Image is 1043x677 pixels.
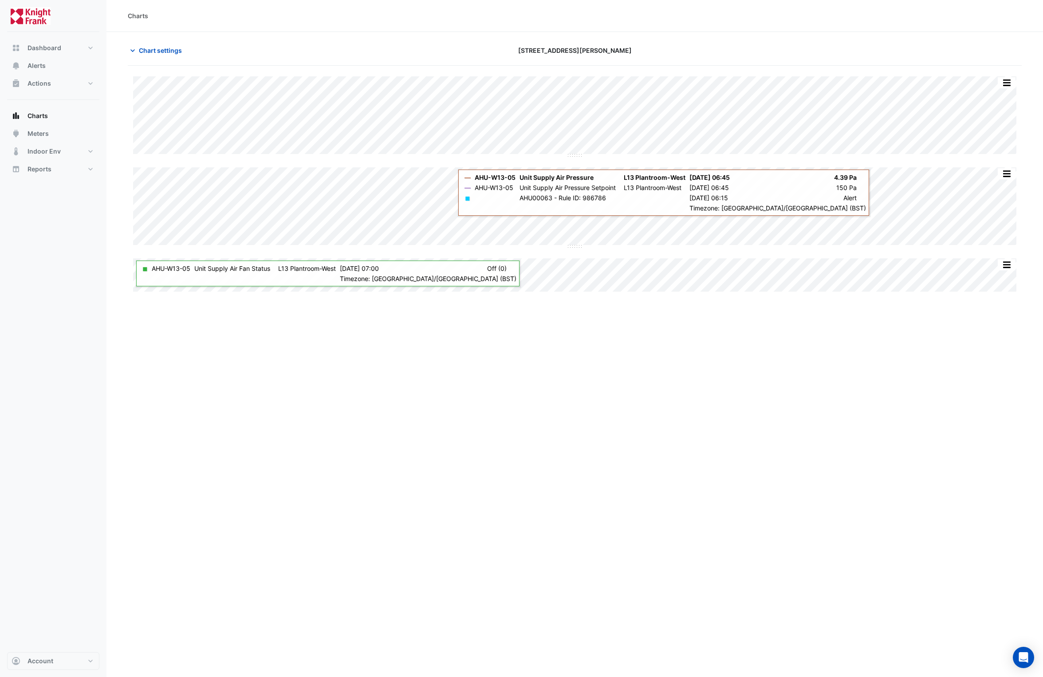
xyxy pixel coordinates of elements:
button: Chart settings [128,43,188,58]
span: Reports [28,165,51,174]
span: [STREET_ADDRESS][PERSON_NAME] [518,46,632,55]
span: Charts [28,111,48,120]
button: More Options [998,168,1015,179]
span: Dashboard [28,44,61,52]
button: Meters [7,125,99,143]
span: Meters [28,129,49,138]
button: Dashboard [7,39,99,57]
button: Account [7,652,99,670]
div: Charts [128,11,148,20]
span: Actions [28,79,51,88]
div: Open Intercom Messenger [1013,647,1034,668]
button: Actions [7,75,99,92]
button: Indoor Env [7,143,99,160]
span: Alerts [28,61,46,70]
button: More Options [998,259,1015,270]
app-icon: Alerts [12,61,20,70]
app-icon: Indoor Env [12,147,20,156]
button: Charts [7,107,99,125]
app-icon: Charts [12,111,20,120]
button: More Options [998,77,1015,88]
span: Account [28,657,53,665]
span: Chart settings [139,46,182,55]
img: Company Logo [11,7,51,25]
app-icon: Meters [12,129,20,138]
app-icon: Reports [12,165,20,174]
app-icon: Dashboard [12,44,20,52]
button: Reports [7,160,99,178]
span: Indoor Env [28,147,61,156]
button: Alerts [7,57,99,75]
app-icon: Actions [12,79,20,88]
